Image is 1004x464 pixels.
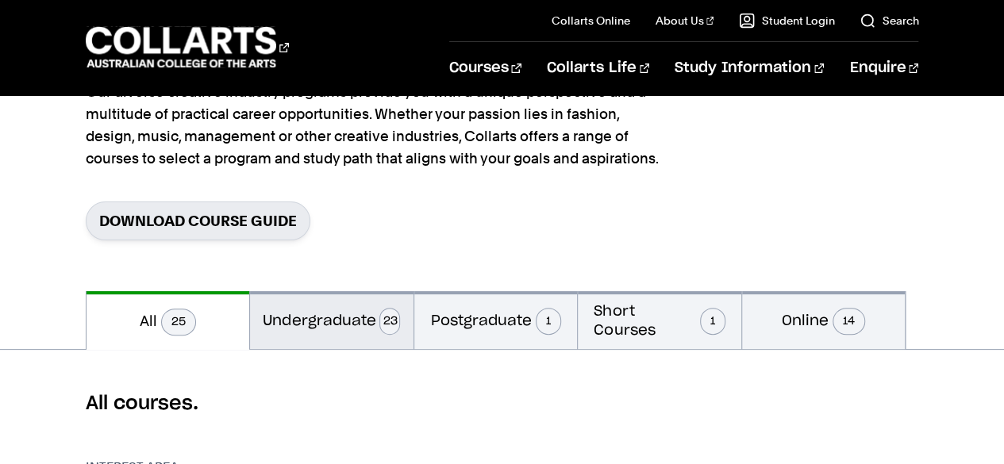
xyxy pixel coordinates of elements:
h2: All courses. [86,391,919,416]
span: 1 [700,308,725,335]
span: 14 [833,308,865,335]
button: Postgraduate1 [414,291,578,349]
a: About Us [656,13,714,29]
a: Courses [449,42,521,94]
a: Study Information [675,42,824,94]
span: 1 [536,308,561,335]
a: Student Login [739,13,834,29]
button: Undergraduate23 [250,291,414,349]
button: Online14 [742,291,906,349]
a: Collarts Online [552,13,630,29]
p: Our diverse creative industry programs provide you with a unique perspective and a multitude of p... [86,81,665,170]
a: Collarts Life [547,42,649,94]
span: 25 [161,309,196,336]
a: Download Course Guide [86,201,310,240]
a: Enquire [849,42,918,94]
button: All25 [87,291,250,350]
a: Search [860,13,918,29]
div: Go to homepage [86,25,289,70]
button: Short Courses1 [578,291,741,349]
span: 23 [379,308,400,335]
